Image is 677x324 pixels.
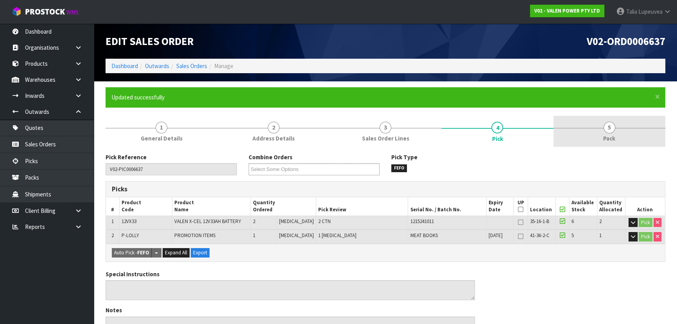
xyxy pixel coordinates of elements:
[106,197,119,216] th: #
[318,232,356,239] span: 1 [MEDICAL_DATA]
[410,218,433,225] span: 1215241011
[163,248,190,257] button: Expand All
[279,218,314,225] span: [MEDICAL_DATA]
[253,232,255,239] span: 1
[391,164,407,172] span: FEFO
[111,94,165,101] span: Updated successfully
[604,122,615,133] span: 5
[570,197,597,216] th: Available Stock
[599,218,602,225] span: 2
[489,232,503,239] span: [DATE]
[639,218,652,227] button: Pick
[514,197,528,216] th: UP
[587,34,665,48] span: V02-ORD0006637
[12,7,21,16] img: cube-alt.png
[174,218,241,225] span: VALEN X-CEL 12V33AH BATTERY
[106,153,147,161] label: Pick Reference
[112,185,380,193] h3: Picks
[106,270,159,278] label: Special Instructions
[137,249,149,256] strong: FEFO
[174,232,215,239] span: PROMOTION ITEMS
[106,34,193,48] span: Edit Sales Order
[66,9,79,16] small: WMS
[487,197,514,216] th: Expiry Date
[119,197,172,216] th: Product Code
[639,232,652,241] button: Pick
[408,197,487,216] th: Serial No. / Batch No.
[391,153,417,161] label: Pick Type
[528,197,556,216] th: Location
[279,232,314,239] span: [MEDICAL_DATA]
[122,232,139,239] span: P-LOLLY
[410,232,437,239] span: MEAT BOOKS
[156,122,167,133] span: 1
[122,218,136,225] span: 12VX33
[249,153,292,161] label: Combine Orders
[318,218,331,225] span: 2 CTN
[380,122,391,133] span: 3
[571,232,574,239] span: 5
[145,62,169,70] a: Outwards
[111,218,114,225] span: 1
[172,197,251,216] th: Product Name
[253,218,255,225] span: 2
[625,197,665,216] th: Action
[176,62,207,70] a: Sales Orders
[491,122,503,133] span: 4
[251,197,316,216] th: Quantity Ordered
[492,135,503,143] span: Pick
[530,232,550,239] span: 41-36-2-C
[597,197,625,216] th: Quantity Allocated
[253,134,295,142] span: Address Details
[362,134,409,142] span: Sales Order Lines
[603,134,615,142] span: Pack
[111,62,138,70] a: Dashboard
[316,197,408,216] th: Pick Review
[530,5,604,17] a: V02 - VALEN POWER PTY LTD
[534,7,600,14] strong: V02 - VALEN POWER PTY LTD
[214,62,233,70] span: Manage
[599,232,602,239] span: 1
[655,91,660,102] span: ×
[268,122,279,133] span: 2
[530,218,549,225] span: 35-16-1-B
[638,8,663,15] span: Lupeuvea
[25,7,65,17] span: ProStock
[626,8,637,15] span: Talia
[106,306,122,314] label: Notes
[112,248,152,257] button: Auto Pick -FEFO
[571,218,574,225] span: 6
[191,248,210,257] button: Export
[111,232,114,239] span: 2
[141,134,183,142] span: General Details
[165,249,187,256] span: Expand All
